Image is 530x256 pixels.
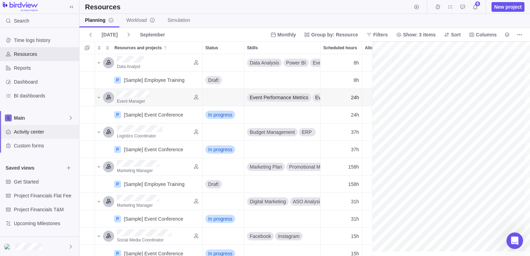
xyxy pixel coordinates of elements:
[6,164,64,171] span: Saved views
[320,176,362,193] div: Scheduled hours
[506,232,523,249] iframe: Intercom live chat
[162,14,196,27] a: Simulation
[320,210,362,228] div: Scheduled hours
[95,106,203,123] div: Resources and projects
[445,5,455,11] a: My assignments
[315,94,348,101] span: Event Program
[191,58,201,67] span: Find candidates
[14,13,25,24] img: logo
[320,89,362,106] div: 24h
[95,89,203,106] div: Resources and projects
[114,77,121,84] div: P
[320,141,362,158] div: 37h
[244,210,320,228] div: Skills
[103,92,114,103] div: Event Manager
[476,31,497,38] span: Columns
[203,54,244,71] div: Status
[103,196,114,207] div: Marketing Manager
[205,44,218,51] span: Status
[102,31,118,38] span: [DATE]
[99,30,120,40] span: [DATE]
[351,94,359,101] span: 24h
[191,92,201,102] span: Find candidates
[191,196,201,206] span: Find candidates
[362,106,404,123] div: Allocated hours
[14,128,76,135] span: Activity center
[14,51,76,58] span: Resources
[362,106,404,123] div: 672h
[362,228,404,245] div: Allocated hours
[95,158,203,176] div: Resources and projects
[124,146,183,153] div: [Sample] Event Conference
[320,210,362,227] div: 31h
[14,114,68,121] span: Main
[362,193,404,210] div: 600h
[114,215,121,222] div: P
[92,210,116,214] span: Messages
[445,2,455,12] span: My assignments
[14,206,76,213] span: Project Financials T&M
[168,17,190,24] span: Simulation
[515,30,524,40] span: More actions
[95,228,203,245] div: Resources and projects
[320,158,362,175] div: 158h
[320,54,362,71] div: Scheduled hours
[286,59,306,66] span: Power BI
[362,210,404,228] div: Allocated hours
[4,242,12,251] div: Hafiz Shahid
[412,2,421,12] span: Start timer
[114,146,121,153] div: P
[14,17,29,24] span: Search
[95,210,203,228] div: Resources and projects
[14,92,76,99] span: BI dashboards
[433,5,443,11] a: Time logs
[362,54,404,71] div: 14h 24m
[14,143,116,150] div: Webinars
[466,30,499,40] span: Columns
[117,97,145,104] a: Event Manager
[320,71,362,89] div: Scheduled hours
[108,17,114,23] svg: info-description
[362,176,404,193] div: 704h
[313,59,371,66] span: Event Performance Metrics
[323,44,357,51] span: Scheduled hours
[441,30,463,40] span: Sort
[208,181,219,188] span: Draft
[124,77,185,84] div: [Sample] Employee Training
[278,233,299,240] span: Instagram
[362,193,404,210] div: Allocated hours
[7,82,132,108] div: Ask a questionAI Agent and team can helpProfile image for Fin
[320,228,362,245] div: 15h
[301,30,361,40] span: Group by: Resource
[320,106,362,123] div: Scheduled hours
[114,44,162,51] span: Resources and projects
[362,141,404,158] div: Allocated hours
[203,89,244,106] div: Status
[362,176,404,193] div: Allocated hours
[95,176,203,193] div: Resources and projects
[95,123,203,141] div: Resources and projects
[289,163,336,170] span: Promotional Materials
[250,59,279,66] span: Data Analysis
[244,106,320,123] div: Skills
[320,71,362,88] div: 8h
[348,181,359,188] span: 158h
[351,111,359,118] span: 24h
[320,123,362,141] div: Scheduled hours
[79,14,119,27] a: Planninginfo-description
[320,176,362,193] div: 158h
[320,158,362,176] div: Scheduled hours
[470,2,480,12] span: Notifications
[208,215,232,222] span: In progress
[362,158,404,176] div: Allocated hours
[250,94,308,101] span: Event Performance Metrics
[293,198,322,205] span: ASO Analysis
[124,111,183,118] div: [Sample] Event Conference
[362,158,404,175] div: 704h
[27,210,42,214] span: Home
[203,141,244,158] div: Status
[117,167,153,174] a: Marketing Manager
[302,129,312,136] span: ERP
[124,215,183,222] div: [Sample] Event Conference
[149,17,155,23] svg: info-description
